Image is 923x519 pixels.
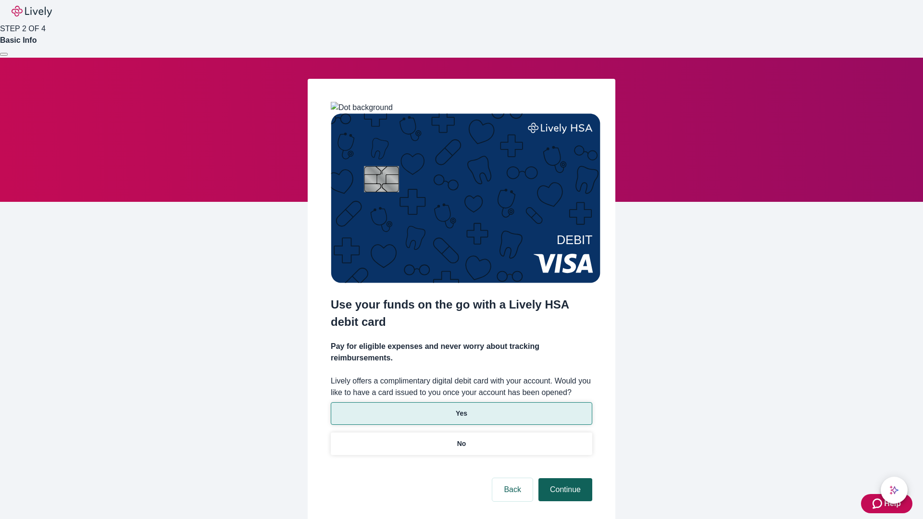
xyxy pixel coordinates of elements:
svg: Lively AI Assistant [889,485,899,495]
p: Yes [456,408,467,419]
label: Lively offers a complimentary digital debit card with your account. Would you like to have a card... [331,375,592,398]
img: Debit card [331,113,600,283]
button: Zendesk support iconHelp [861,494,912,513]
button: Yes [331,402,592,425]
button: No [331,432,592,455]
img: Dot background [331,102,393,113]
h4: Pay for eligible expenses and never worry about tracking reimbursements. [331,341,592,364]
svg: Zendesk support icon [873,498,884,509]
h2: Use your funds on the go with a Lively HSA debit card [331,296,592,331]
button: Continue [538,478,592,501]
button: chat [881,477,908,504]
button: Back [492,478,533,501]
span: Help [884,498,901,509]
img: Lively [12,6,52,17]
p: No [457,439,466,449]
